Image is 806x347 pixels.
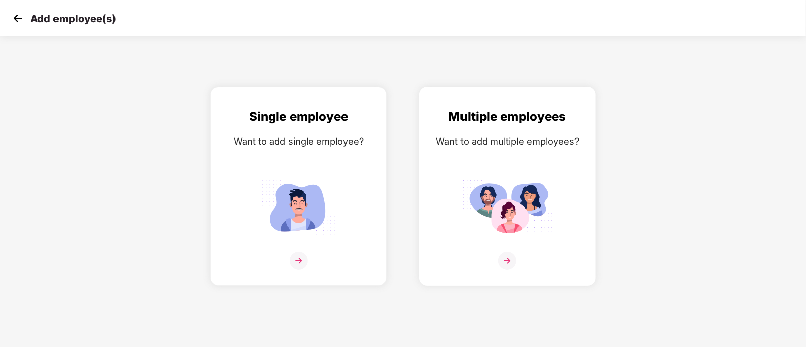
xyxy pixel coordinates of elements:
[498,252,516,270] img: svg+xml;base64,PHN2ZyB4bWxucz0iaHR0cDovL3d3dy53My5vcmcvMjAwMC9zdmciIHdpZHRoPSIzNiIgaGVpZ2h0PSIzNi...
[462,176,553,239] img: svg+xml;base64,PHN2ZyB4bWxucz0iaHR0cDovL3d3dy53My5vcmcvMjAwMC9zdmciIGlkPSJNdWx0aXBsZV9lbXBsb3llZS...
[430,107,585,126] div: Multiple employees
[430,134,585,149] div: Want to add multiple employees?
[253,176,344,239] img: svg+xml;base64,PHN2ZyB4bWxucz0iaHR0cDovL3d3dy53My5vcmcvMjAwMC9zdmciIGlkPSJTaW5nbGVfZW1wbG95ZWUiIH...
[30,13,116,25] p: Add employee(s)
[10,11,25,26] img: svg+xml;base64,PHN2ZyB4bWxucz0iaHR0cDovL3d3dy53My5vcmcvMjAwMC9zdmciIHdpZHRoPSIzMCIgaGVpZ2h0PSIzMC...
[290,252,308,270] img: svg+xml;base64,PHN2ZyB4bWxucz0iaHR0cDovL3d3dy53My5vcmcvMjAwMC9zdmciIHdpZHRoPSIzNiIgaGVpZ2h0PSIzNi...
[221,134,376,149] div: Want to add single employee?
[221,107,376,126] div: Single employee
